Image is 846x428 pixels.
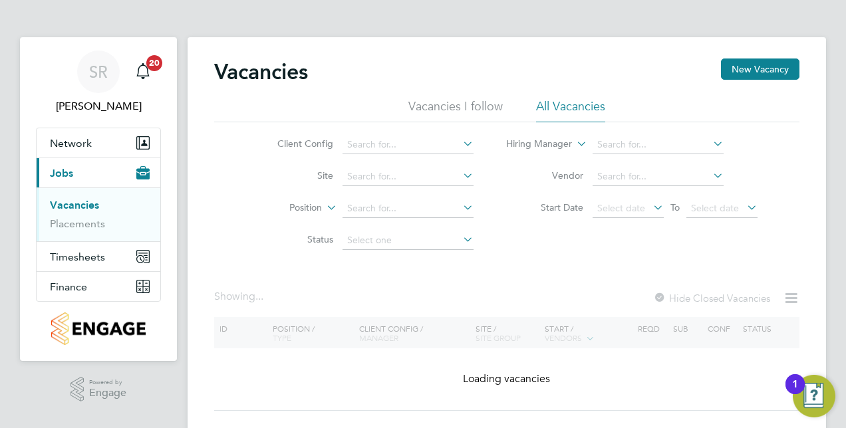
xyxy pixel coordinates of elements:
[130,51,156,93] a: 20
[89,387,126,399] span: Engage
[20,37,177,361] nav: Main navigation
[89,377,126,388] span: Powered by
[50,280,87,293] span: Finance
[408,98,503,122] li: Vacancies I follow
[593,167,724,186] input: Search for...
[255,290,263,303] span: ...
[50,137,92,150] span: Network
[507,201,583,213] label: Start Date
[343,167,474,186] input: Search for...
[214,58,308,85] h2: Vacancies
[536,98,605,122] li: All Vacancies
[257,233,333,245] label: Status
[70,377,127,402] a: Powered byEngage
[666,199,684,216] span: To
[495,138,572,151] label: Hiring Manager
[593,136,724,154] input: Search for...
[89,63,108,80] span: SR
[507,169,583,181] label: Vendor
[37,128,160,158] button: Network
[146,55,162,71] span: 20
[721,58,799,80] button: New Vacancy
[37,187,160,241] div: Jobs
[51,312,145,345] img: countryside-properties-logo-retina.png
[653,292,770,304] label: Hide Closed Vacancies
[343,199,474,218] input: Search for...
[793,375,835,417] button: Open Resource Center, 1 new notification
[597,202,645,214] span: Select date
[36,312,161,345] a: Go to home page
[36,51,161,114] a: SR[PERSON_NAME]
[50,167,73,179] span: Jobs
[37,242,160,271] button: Timesheets
[50,251,105,263] span: Timesheets
[257,138,333,150] label: Client Config
[36,98,161,114] span: Sophie Rollinson
[691,202,739,214] span: Select date
[343,231,474,250] input: Select one
[792,384,798,401] div: 1
[37,158,160,187] button: Jobs
[37,272,160,301] button: Finance
[50,217,105,230] a: Placements
[343,136,474,154] input: Search for...
[214,290,266,304] div: Showing
[245,201,322,215] label: Position
[50,199,99,211] a: Vacancies
[257,169,333,181] label: Site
